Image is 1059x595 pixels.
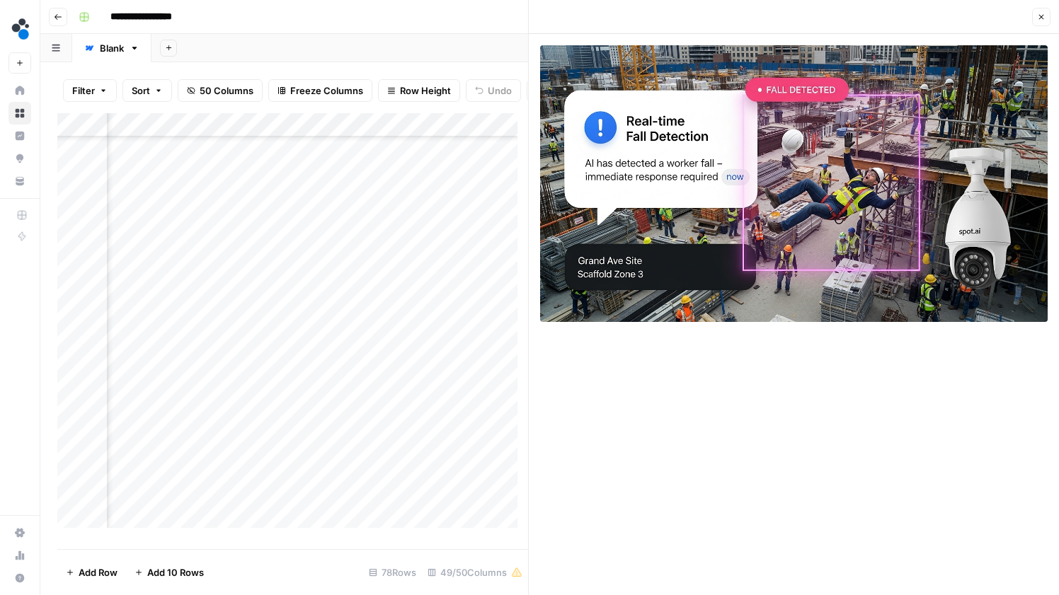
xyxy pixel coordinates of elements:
[100,41,124,55] div: Blank
[122,79,172,102] button: Sort
[132,83,150,98] span: Sort
[178,79,263,102] button: 50 Columns
[290,83,363,98] span: Freeze Columns
[72,34,151,62] a: Blank
[488,83,512,98] span: Undo
[466,79,521,102] button: Undo
[363,561,422,584] div: 78 Rows
[8,521,31,544] a: Settings
[8,567,31,589] button: Help + Support
[147,565,204,579] span: Add 10 Rows
[8,79,31,102] a: Home
[200,83,253,98] span: 50 Columns
[8,11,31,47] button: Workspace: spot.ai
[422,561,528,584] div: 49/50 Columns
[8,16,34,42] img: spot.ai Logo
[378,79,460,102] button: Row Height
[63,79,117,102] button: Filter
[540,45,1048,322] img: Row/Cell
[8,170,31,192] a: Your Data
[57,561,126,584] button: Add Row
[8,125,31,147] a: Insights
[8,147,31,170] a: Opportunities
[72,83,95,98] span: Filter
[126,561,212,584] button: Add 10 Rows
[268,79,372,102] button: Freeze Columns
[8,102,31,125] a: Browse
[400,83,451,98] span: Row Height
[8,544,31,567] a: Usage
[79,565,118,579] span: Add Row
